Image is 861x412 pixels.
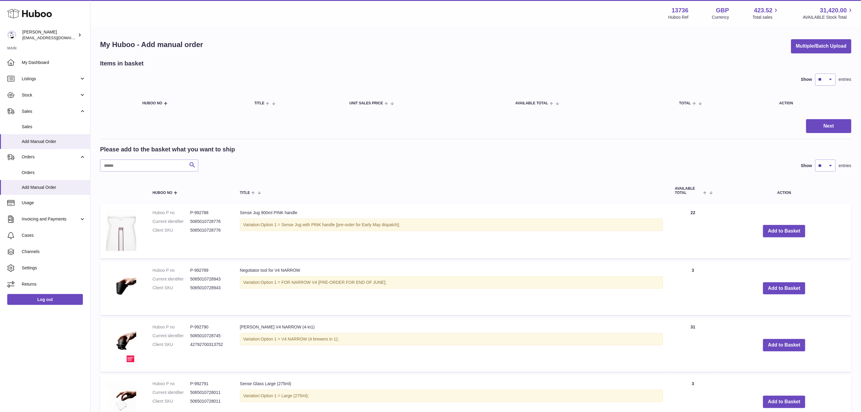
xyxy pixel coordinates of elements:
dd: 5065010728011 [190,390,228,395]
td: Sense Jug 900ml PINK handle [234,204,669,258]
dd: 5065010728745 [190,333,228,339]
button: Add to Basket [763,282,805,295]
dd: 5065010728943 [190,285,228,291]
dt: Huboo P no [152,210,190,216]
button: Next [806,119,851,133]
span: Channels [22,249,86,255]
span: Option 1 = Large (275ml); [261,393,309,398]
dt: Client SKU [152,227,190,233]
span: Sales [22,109,79,114]
span: My Dashboard [22,60,86,65]
img: Negotiator tool for V4 NARROW [106,268,136,308]
span: Stock [22,92,79,98]
span: Add Manual Order [22,139,86,144]
dt: Current identifier [152,276,190,282]
span: Option 1 = Sense Jug with PINK handle [pre-order for Early May dispatch]; [261,222,400,227]
dt: Client SKU [152,342,190,347]
span: entries [839,163,851,169]
span: Sales [22,124,86,130]
span: 31,420.00 [820,6,847,14]
span: Returns [22,281,86,287]
dd: P-992789 [190,268,228,273]
h1: My Huboo - Add manual order [100,40,203,49]
dt: Client SKU [152,398,190,404]
span: 423.52 [754,6,772,14]
button: Add to Basket [763,339,805,351]
strong: GBP [716,6,729,14]
div: Variation: [240,276,663,289]
dd: P-992790 [190,324,228,330]
img: internalAdmin-13736@internal.huboo.com [7,30,16,40]
div: Variation: [240,333,663,345]
td: [PERSON_NAME] V4 NARROW (4-in1) [234,318,669,372]
td: Negotiator tool for V4 NARROW [234,261,669,315]
dd: 5065010728776 [190,219,228,224]
span: AVAILABLE Total [515,101,548,105]
dt: Huboo P no [152,268,190,273]
dd: 5065010728011 [190,398,228,404]
img: OREA Brewer V4 NARROW (4-in1) [106,324,136,364]
span: Total [679,101,691,105]
dt: Huboo P no [152,324,190,330]
span: AVAILABLE Stock Total [803,14,854,20]
button: Add to Basket [763,396,805,408]
img: Sense Jug 900ml PINK handle [106,210,136,251]
div: [PERSON_NAME] [22,29,77,41]
span: entries [839,77,851,82]
span: Huboo no [152,191,172,195]
dd: 5065010728943 [190,276,228,282]
th: Action [717,181,851,201]
dd: P-992788 [190,210,228,216]
button: Multiple/Batch Upload [791,39,851,53]
div: Currency [712,14,729,20]
dt: Client SKU [152,285,190,291]
dt: Current identifier [152,219,190,224]
span: Title [240,191,250,195]
span: Orders [22,170,86,176]
div: Variation: [240,390,663,402]
h2: Items in basket [100,59,144,68]
strong: 13736 [672,6,689,14]
label: Show [801,77,812,82]
span: Settings [22,265,86,271]
span: Listings [22,76,79,82]
dd: 42792700313752 [190,342,228,347]
span: Invoicing and Payments [22,216,79,222]
td: 31 [669,318,717,372]
a: 31,420.00 AVAILABLE Stock Total [803,6,854,20]
span: Option 1 = FOR NARROW V4 [PRE-ORDER FOR END OF JUNE]; [261,280,386,285]
span: Title [254,101,264,105]
a: Log out [7,294,83,305]
label: Show [801,163,812,169]
span: [EMAIL_ADDRESS][DOMAIN_NAME] [22,35,89,40]
dt: Current identifier [152,390,190,395]
span: Huboo no [143,101,162,105]
dt: Huboo P no [152,381,190,387]
dt: Current identifier [152,333,190,339]
div: Variation: [240,219,663,231]
span: Option 1 = V4 NARROW (4 brewers in 1); [261,337,339,341]
span: Add Manual Order [22,185,86,190]
td: 3 [669,261,717,315]
span: Unit Sales Price [350,101,383,105]
button: Add to Basket [763,225,805,237]
span: Total sales [753,14,779,20]
div: Action [779,101,845,105]
dd: 5065010728776 [190,227,228,233]
div: Huboo Ref [668,14,689,20]
span: Orders [22,154,79,160]
a: 423.52 Total sales [753,6,779,20]
dd: P-992791 [190,381,228,387]
span: AVAILABLE Total [675,187,702,195]
span: Usage [22,200,86,206]
td: 22 [669,204,717,258]
h2: Please add to the basket what you want to ship [100,145,235,154]
span: Cases [22,233,86,238]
